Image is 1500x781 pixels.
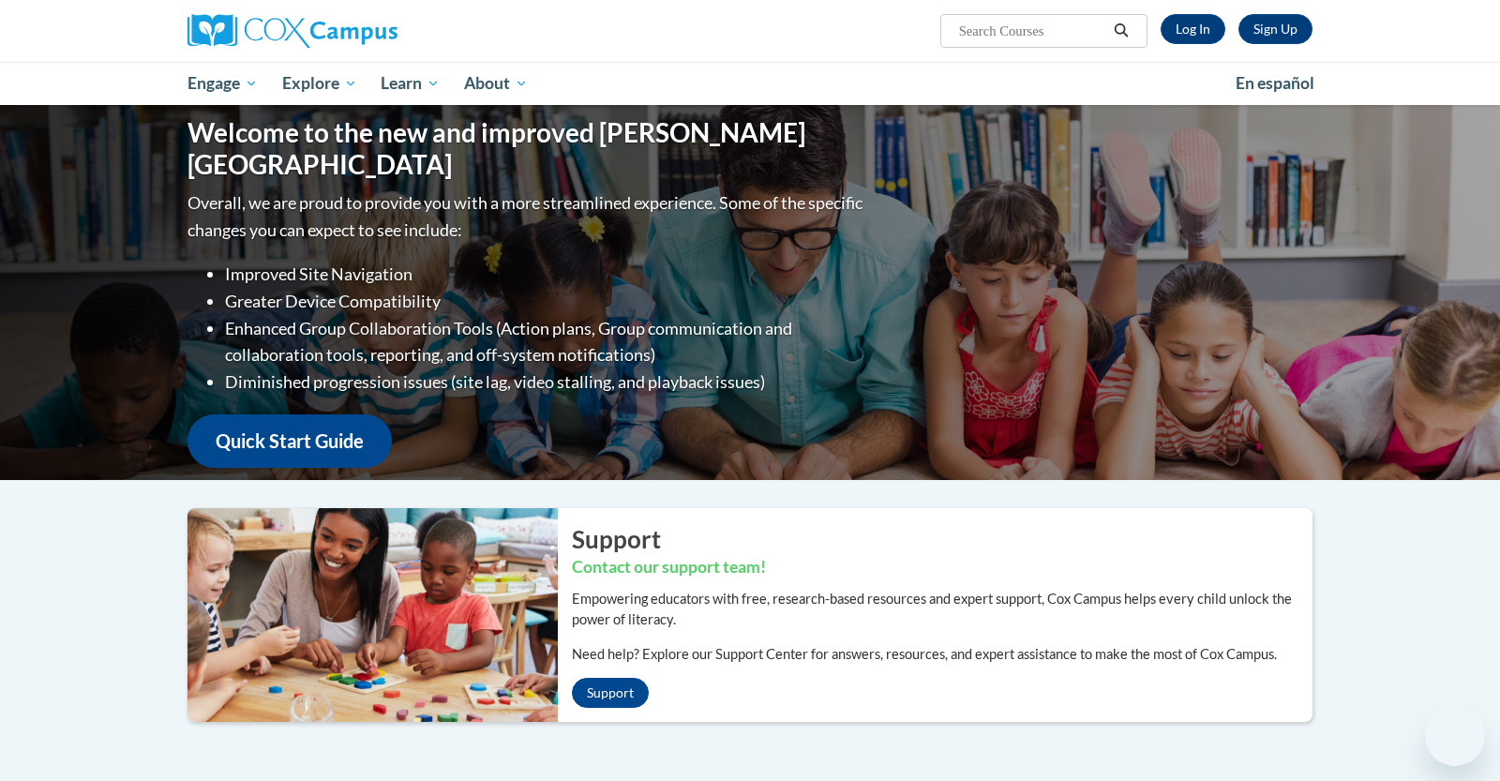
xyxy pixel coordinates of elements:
[1161,14,1225,44] a: Log In
[1107,20,1135,42] button: Search
[187,189,867,244] p: Overall, we are proud to provide you with a more streamlined experience. Some of the specific cha...
[270,62,369,105] a: Explore
[159,62,1341,105] div: Main menu
[187,117,867,180] h1: Welcome to the new and improved [PERSON_NAME][GEOGRAPHIC_DATA]
[187,72,258,95] span: Engage
[282,72,357,95] span: Explore
[572,589,1312,630] p: Empowering educators with free, research-based resources and expert support, Cox Campus helps eve...
[225,288,867,315] li: Greater Device Compatibility
[225,315,867,369] li: Enhanced Group Collaboration Tools (Action plans, Group communication and collaboration tools, re...
[464,72,528,95] span: About
[572,678,649,708] a: Support
[175,62,270,105] a: Engage
[572,522,1312,556] h2: Support
[572,644,1312,665] p: Need help? Explore our Support Center for answers, resources, and expert assistance to make the m...
[225,261,867,288] li: Improved Site Navigation
[957,20,1107,42] input: Search Courses
[381,72,440,95] span: Learn
[173,508,558,722] img: ...
[187,14,397,48] img: Cox Campus
[1223,64,1327,103] a: En español
[187,414,392,468] a: Quick Start Guide
[1236,73,1314,93] span: En español
[187,14,544,48] a: Cox Campus
[225,368,867,396] li: Diminished progression issues (site lag, video stalling, and playback issues)
[368,62,452,105] a: Learn
[1238,14,1312,44] a: Register
[452,62,540,105] a: About
[1425,706,1485,766] iframe: Button to launch messaging window
[572,556,1312,579] h3: Contact our support team!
